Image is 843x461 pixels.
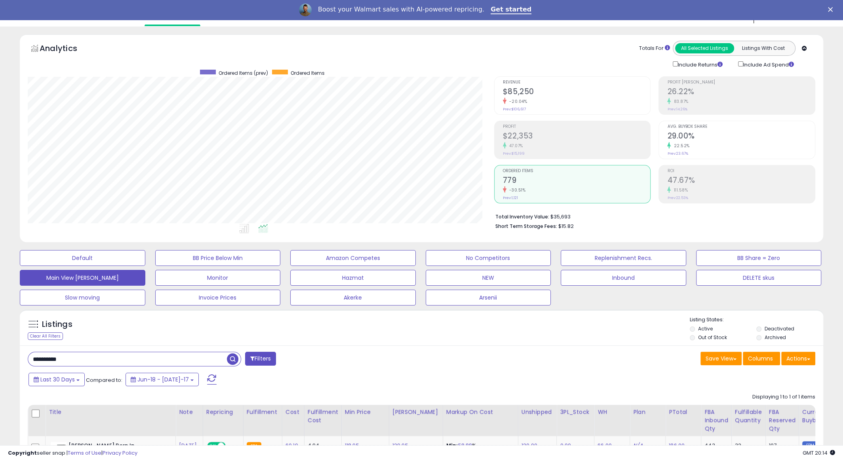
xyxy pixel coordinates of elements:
[219,70,268,76] span: Ordered Items (prev)
[503,151,525,156] small: Prev: $15,199
[803,449,835,457] span: 2025-08-17 20:14 GMT
[495,213,549,220] b: Total Inventory Value:
[155,250,281,266] button: BB Price Below Min
[667,107,687,112] small: Prev: 14.26%
[752,393,815,401] div: Displaying 1 to 1 of 1 items
[42,319,72,330] h5: Listings
[561,270,686,286] button: Inbound
[765,334,786,341] label: Archived
[206,408,240,416] div: Repricing
[667,125,815,129] span: Avg. Buybox Share
[748,355,773,362] span: Columns
[828,7,836,12] div: Close
[179,408,200,416] div: Note
[503,80,651,85] span: Revenue
[126,373,199,386] button: Jun-18 - [DATE]-17
[40,376,75,383] span: Last 30 Days
[735,408,762,425] div: Fulfillable Quantity
[696,270,822,286] button: DELETE skus
[557,405,594,436] th: CSV column name: cust_attr_3_3PL_Stock
[68,449,101,457] a: Terms of Use
[308,408,338,425] div: Fulfillment Cost
[639,45,670,52] div: Totals For
[743,352,780,365] button: Columns
[503,87,651,98] h2: $85,250
[20,290,145,305] button: Slow moving
[690,316,823,324] p: Listing States:
[506,187,526,193] small: -30.51%
[29,373,85,386] button: Last 30 Days
[49,408,172,416] div: Title
[732,60,807,69] div: Include Ad Spend
[671,99,688,104] small: 83.87%
[667,169,815,173] span: ROI
[669,408,698,416] div: PTotal
[781,352,815,365] button: Actions
[503,125,651,129] span: Profit
[667,176,815,186] h2: 47.67%
[558,222,574,230] span: $15.82
[667,60,732,69] div: Include Returns
[521,408,554,416] div: Unshipped
[8,449,37,457] strong: Copyright
[103,449,137,457] a: Privacy Policy
[503,176,651,186] h2: 779
[667,195,688,200] small: Prev: 22.53%
[666,405,701,436] th: CSV column name: cust_attr_1_PTotal
[633,408,662,416] div: Plan
[560,408,591,416] div: 3PL_Stock
[696,250,822,266] button: BB Share = Zero
[506,143,523,149] small: 47.07%
[671,187,688,193] small: 111.58%
[392,408,440,416] div: [PERSON_NAME]
[155,270,281,286] button: Monitor
[598,408,626,416] div: WH
[769,408,795,433] div: FBA Reserved Qty
[491,6,531,14] a: Get started
[503,195,518,200] small: Prev: 1,121
[446,408,515,416] div: Markup on Cost
[299,4,312,16] img: Profile image for Adrian
[426,270,551,286] button: NEW
[86,376,122,384] span: Compared to:
[802,408,843,425] div: Current Buybox Price
[40,43,93,56] h5: Analytics
[20,250,145,266] button: Default
[667,80,815,85] span: Profit [PERSON_NAME]
[247,408,279,416] div: Fulfillment
[290,270,416,286] button: Hazmat
[630,405,666,436] th: CSV column name: cust_attr_5_Plan
[698,334,727,341] label: Out of Stock
[495,223,557,230] b: Short Term Storage Fees:
[155,290,281,305] button: Invoice Prices
[290,250,416,266] button: Amazon Competes
[765,325,794,332] label: Deactivated
[503,169,651,173] span: Ordered Items
[503,107,526,112] small: Prev: $106,617
[426,250,551,266] button: No Competitors
[28,332,63,340] div: Clear All Filters
[667,131,815,142] h2: 29.00%
[503,131,651,142] h2: $22,353
[8,450,137,457] div: seller snap | |
[245,352,276,366] button: Filters
[704,408,728,433] div: FBA inbound Qty
[698,325,713,332] label: Active
[345,408,386,416] div: Min Price
[518,405,557,436] th: CSV column name: cust_attr_4_Unshipped
[561,250,686,266] button: Replenishment Recs.
[667,87,815,98] h2: 26.22%
[285,408,301,416] div: Cost
[594,405,630,436] th: CSV column name: cust_attr_2_WH
[506,99,527,104] small: -20.04%
[700,352,742,365] button: Save View
[734,43,793,53] button: Listings With Cost
[495,211,809,221] li: $35,693
[675,43,734,53] button: All Selected Listings
[20,270,145,286] button: Main View [PERSON_NAME]
[291,70,325,76] span: Ordered Items
[443,405,518,436] th: The percentage added to the cost of goods (COGS) that forms the calculator for Min & Max prices.
[318,6,484,13] div: Boost your Walmart sales with AI-powered repricing.
[667,151,688,156] small: Prev: 23.67%
[137,376,189,383] span: Jun-18 - [DATE]-17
